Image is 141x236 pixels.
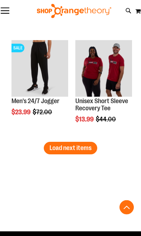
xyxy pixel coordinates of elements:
span: $72.00 [33,109,53,116]
div: product [8,37,72,134]
span: $23.99 [11,109,32,116]
img: Shop Orangetheory [36,4,112,18]
a: Product image for 24/7 JoggerSALE [11,40,68,98]
a: Unisex Short Sleeve Recovery Tee [75,97,128,112]
img: Product image for 24/7 Jogger [11,40,68,97]
button: Load next items [44,142,97,154]
span: SALE [11,44,24,52]
span: $13.99 [75,116,95,123]
span: Load next items [50,144,91,151]
button: Back To Top [119,200,134,215]
a: Men's 24/7 Jogger [11,97,60,105]
div: product [72,37,136,141]
span: $44.00 [96,116,117,123]
a: Product image for Unisex SS Recovery Tee [75,40,132,98]
img: Product image for Unisex SS Recovery Tee [75,40,132,97]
